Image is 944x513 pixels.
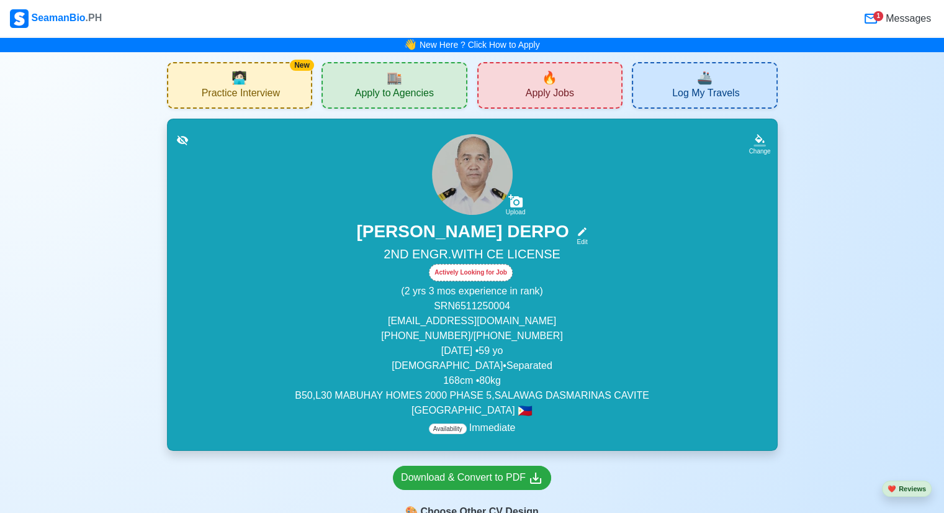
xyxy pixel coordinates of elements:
div: Actively Looking for Job [429,264,513,281]
span: Apply Jobs [526,87,574,102]
p: Immediate [429,420,516,435]
span: interview [232,68,247,87]
a: Download & Convert to PDF [393,466,551,490]
span: heart [888,485,896,493]
span: 🇵🇭 [518,405,533,417]
p: [DEMOGRAPHIC_DATA] • Separated [182,358,762,373]
div: Upload [506,209,526,216]
span: travel [697,68,712,87]
p: B50,L30 MABUHAY HOMES 2000 PHASE 5,SALAWAG DASMARINAS CAVITE [182,388,762,403]
div: Edit [572,237,588,247]
button: heartReviews [882,481,932,497]
p: [GEOGRAPHIC_DATA] [182,403,762,418]
h3: [PERSON_NAME] DERPO [356,221,569,247]
p: [EMAIL_ADDRESS][DOMAIN_NAME] [182,314,762,329]
div: 1 [873,11,883,21]
div: New [290,60,314,71]
a: New Here ? Click How to Apply [420,40,540,50]
p: [PHONE_NUMBER]/[PHONE_NUMBER] [182,329,762,343]
div: Change [748,147,770,156]
span: Apply to Agencies [355,87,434,102]
p: (2 yrs 3 mos experience in rank) [182,284,762,299]
h5: 2ND ENGR.WITH CE LICENSE [182,247,762,264]
img: Logo [10,9,29,28]
div: SeamanBio [10,9,102,28]
span: agencies [387,68,402,87]
p: [DATE] • 59 yo [182,343,762,358]
span: .PH [86,12,102,23]
p: SRN 6511250004 [182,299,762,314]
span: Messages [883,11,931,26]
div: Download & Convert to PDF [401,470,543,486]
p: 168 cm • 80 kg [182,373,762,388]
span: bell [403,37,417,53]
span: Practice Interview [202,87,280,102]
span: Availability [429,424,467,434]
span: new [542,68,557,87]
span: Log My Travels [672,87,739,102]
